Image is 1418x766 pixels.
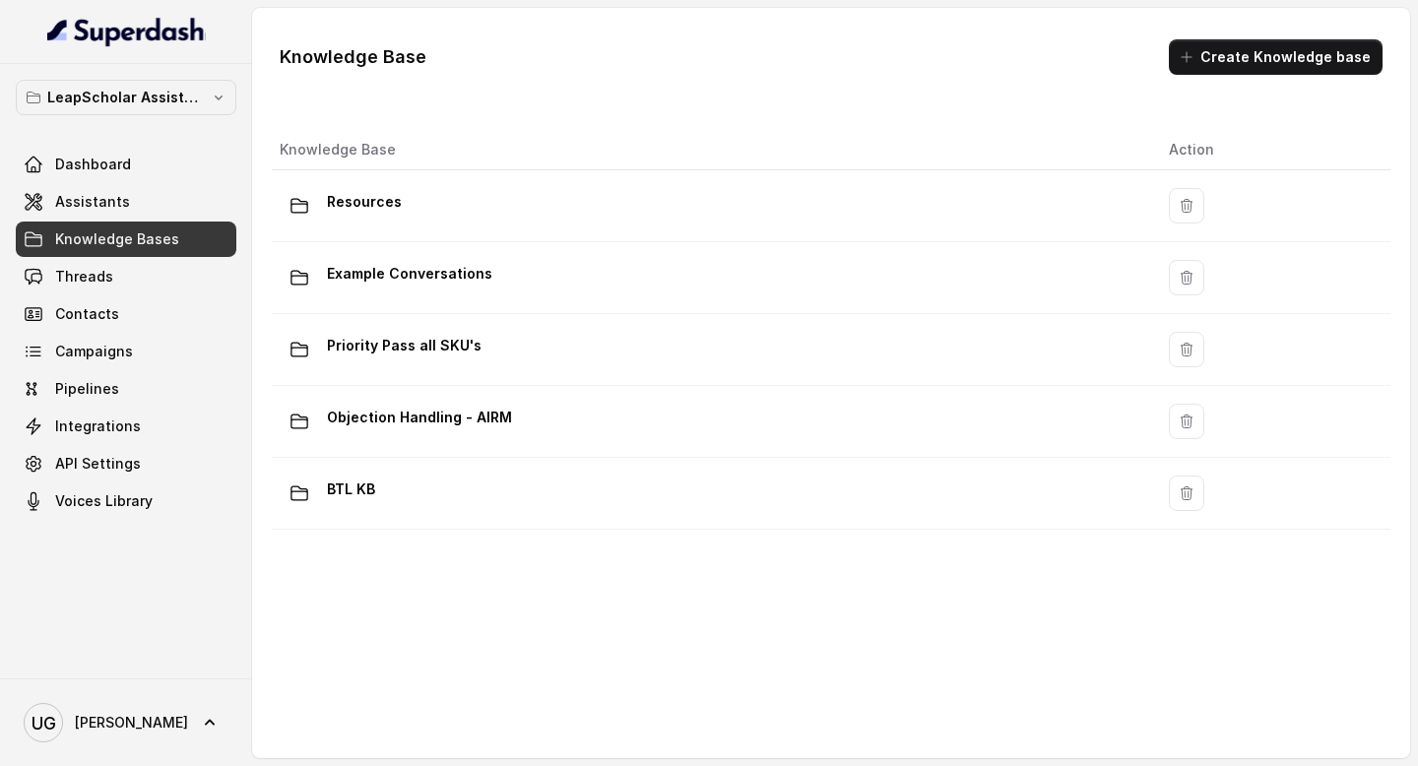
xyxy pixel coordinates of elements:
span: Pipelines [55,379,119,399]
button: LeapScholar Assistant [16,80,236,115]
span: Assistants [55,192,130,212]
img: light.svg [47,16,206,47]
span: Voices Library [55,491,153,511]
h1: Knowledge Base [280,41,426,73]
span: Knowledge Bases [55,229,179,249]
span: [PERSON_NAME] [75,713,188,733]
text: UG [32,713,56,734]
a: Knowledge Bases [16,222,236,257]
p: BTL KB [327,474,375,505]
a: [PERSON_NAME] [16,695,236,750]
span: Dashboard [55,155,131,174]
p: Priority Pass all SKU's [327,330,482,361]
th: Action [1153,130,1390,170]
span: Threads [55,267,113,287]
a: Integrations [16,409,236,444]
a: Assistants [16,184,236,220]
a: Dashboard [16,147,236,182]
span: Campaigns [55,342,133,361]
span: Contacts [55,304,119,324]
a: Threads [16,259,236,294]
p: Objection Handling - AIRM [327,402,512,433]
p: Resources [327,186,402,218]
th: Knowledge Base [272,130,1153,170]
a: Pipelines [16,371,236,407]
span: API Settings [55,454,141,474]
a: API Settings [16,446,236,481]
p: LeapScholar Assistant [47,86,205,109]
span: Integrations [55,416,141,436]
button: Create Knowledge base [1169,39,1383,75]
a: Campaigns [16,334,236,369]
a: Contacts [16,296,236,332]
a: Voices Library [16,483,236,519]
p: Example Conversations [327,258,492,289]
